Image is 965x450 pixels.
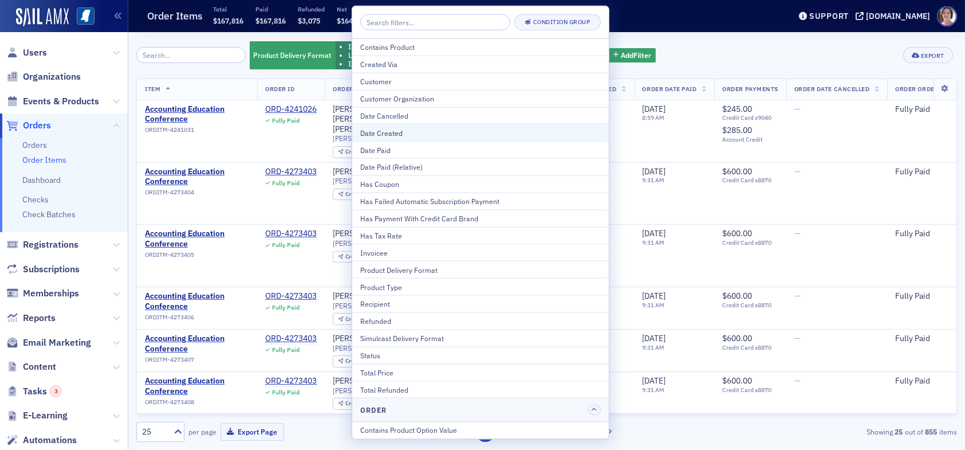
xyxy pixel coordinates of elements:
[272,241,300,249] div: Fully Paid
[345,357,377,365] span: Created Via :
[333,104,413,135] a: [PERSON_NAME] "[PERSON_NAME]" [PERSON_NAME]
[6,287,79,300] a: Memberships
[360,14,510,30] input: Search filters...
[6,71,81,83] a: Organizations
[895,85,962,93] span: Order Order Status
[360,230,601,241] div: Has Tax Rate
[360,179,601,189] div: Has Coupon
[213,5,243,13] p: Total
[360,299,601,309] div: Recipient
[643,166,666,177] span: [DATE]
[352,346,609,363] button: Status
[298,16,320,25] span: $3,075
[352,363,609,381] button: Total Price
[265,334,317,344] a: ORD-4273403
[643,301,665,309] time: 9:31 AM
[333,146,400,158] div: Created Via: Import
[145,334,249,354] a: Accounting Education Conference
[345,254,389,260] div: Staff
[333,251,394,263] div: Created Via: Staff
[352,72,609,89] button: Customer
[722,177,778,184] span: Credit Card x8870
[23,238,78,251] span: Registrations
[643,104,666,114] span: [DATE]
[722,386,778,394] span: Credit Card x8870
[360,425,601,435] div: Contains Product Option Value
[352,124,609,141] button: Date Created
[145,376,249,396] a: Accounting Education Conference
[352,295,609,312] button: Recipient
[722,85,778,93] span: Order Payments
[16,8,69,26] img: SailAMX
[6,336,91,349] a: Email Marketing
[345,191,389,198] div: Staff
[23,409,68,422] span: E-Learning
[345,190,377,198] span: Created Via :
[333,177,413,185] span: [PERSON_NAME][EMAIL_ADDRESS][PERSON_NAME][DOMAIN_NAME]
[360,144,601,155] div: Date Paid
[722,375,752,386] span: $600.00
[722,344,778,351] span: Credit Card x8870
[136,47,246,63] input: Search…
[921,53,944,59] div: Export
[337,5,367,13] p: Net
[514,14,601,30] button: Condition Group
[272,117,300,124] div: Fully Paid
[333,376,394,386] div: [PERSON_NAME]
[145,104,249,124] a: Accounting Education Conference
[893,426,905,437] strong: 25
[643,291,666,301] span: [DATE]
[23,263,80,276] span: Subscriptions
[23,361,56,373] span: Content
[333,334,394,344] a: [PERSON_NAME]
[6,119,51,132] a: Orders
[333,386,413,395] span: [PERSON_NAME][EMAIL_ADDRESS][PERSON_NAME][DOMAIN_NAME]
[360,405,387,415] h4: Order
[265,376,317,386] div: ORD-4273403
[643,375,666,386] span: [DATE]
[333,239,413,248] span: [PERSON_NAME][EMAIL_ADDRESS][PERSON_NAME][DOMAIN_NAME]
[145,167,249,187] a: Accounting Education Conference
[22,155,66,165] a: Order Items
[722,239,778,246] span: Credit Card x8870
[360,76,601,87] div: Customer
[145,398,194,406] span: ORDITM-4273408
[856,12,934,20] button: [DOMAIN_NAME]
[265,85,294,93] span: Order ID
[50,385,62,397] div: 3
[722,104,752,114] span: $245.00
[272,346,300,354] div: Fully Paid
[345,315,377,323] span: Created Via :
[722,291,752,301] span: $600.00
[22,140,47,150] a: Orders
[6,361,56,373] a: Content
[22,209,76,220] a: Check Batches
[333,313,394,325] div: Created Via: Staff
[809,11,849,21] div: Support
[23,312,56,324] span: Reports
[360,110,601,120] div: Date Cancelled
[6,385,62,398] a: Tasks3
[345,149,395,155] div: Import
[265,229,317,239] a: ORD-4273403
[77,7,94,25] img: SailAMX
[298,5,325,13] p: Refunded
[69,7,94,27] a: View Homepage
[643,85,697,93] span: Order Date Paid
[255,16,286,25] span: $167,816
[866,11,930,21] div: [DOMAIN_NAME]
[333,229,394,239] div: [PERSON_NAME]
[722,333,752,343] span: $600.00
[333,189,394,201] div: Created Via: Staff
[352,226,609,244] button: Has Tax Rate
[352,56,609,73] button: Created Via
[333,355,394,367] div: Created Via: Staff
[23,287,79,300] span: Memberships
[352,141,609,158] button: Date Paid
[348,60,424,68] li: In-Person + Livestream
[220,423,284,441] button: Export Page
